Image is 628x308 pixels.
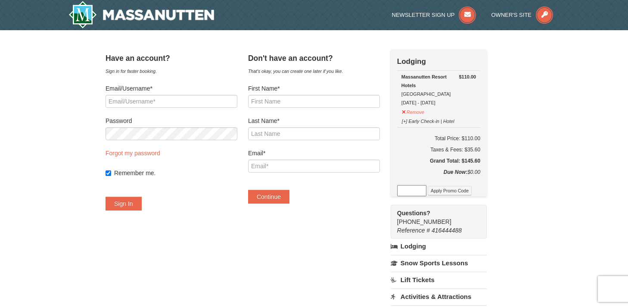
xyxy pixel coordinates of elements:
h4: Don't have an account? [248,54,380,63]
div: $0.00 [397,168,480,185]
div: That's okay, you can create one later if you like. [248,67,380,75]
a: Lodging [391,239,487,254]
input: Email/Username* [106,95,237,108]
button: Apply Promo Code [428,186,472,195]
label: Email/Username* [106,84,237,93]
input: Email* [248,160,380,173]
button: Remove [401,106,425,116]
input: Last Name [248,127,380,140]
button: [+] Early Check-in | Hotel [401,115,455,126]
a: Owner's Site [491,12,553,18]
button: Continue [248,190,289,204]
span: Owner's Site [491,12,532,18]
h6: Total Price: $110.00 [397,134,480,143]
strong: $110.00 [459,72,476,81]
a: Activities & Attractions [391,289,487,305]
span: Newsletter Sign Up [392,12,455,18]
button: Sign In [106,197,142,211]
h4: Have an account? [106,54,237,63]
label: Remember me. [114,169,237,177]
label: First Name* [248,84,380,93]
img: Massanutten Resort Logo [68,1,214,28]
a: Massanutten Resort [68,1,214,28]
label: Last Name* [248,116,380,125]
div: [GEOGRAPHIC_DATA] [DATE] - [DATE] [401,72,476,107]
label: Email* [248,149,380,157]
a: Snow Sports Lessons [391,255,487,271]
div: Taxes & Fees: $35.60 [397,145,480,154]
a: Lift Tickets [391,272,487,288]
strong: Due Now: [444,169,467,175]
a: Newsletter Sign Up [392,12,476,18]
div: Sign in for faster booking. [106,67,237,75]
span: [PHONE_NUMBER] [397,209,471,225]
h5: Grand Total: $145.60 [397,157,480,165]
a: Forgot my password [106,150,160,157]
strong: Lodging [397,57,426,66]
input: First Name [248,95,380,108]
strong: Questions? [397,210,430,217]
label: Password [106,116,237,125]
span: 416444488 [432,227,462,234]
span: Reference # [397,227,430,234]
strong: Massanutten Resort Hotels [401,74,447,88]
